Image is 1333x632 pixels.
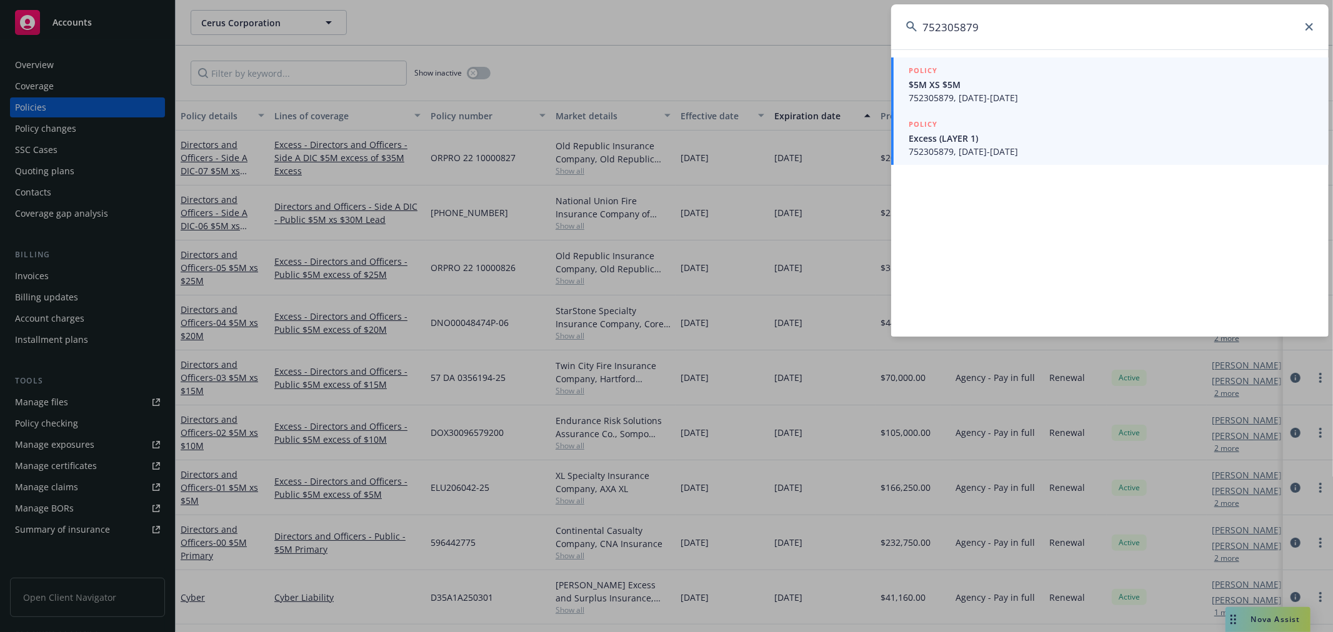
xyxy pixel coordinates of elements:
[891,57,1329,111] a: POLICY$5M XS $5M752305879, [DATE]-[DATE]
[909,132,1314,145] span: Excess (LAYER 1)
[909,118,937,131] h5: POLICY
[909,64,937,77] h5: POLICY
[891,111,1329,165] a: POLICYExcess (LAYER 1)752305879, [DATE]-[DATE]
[891,4,1329,49] input: Search...
[909,78,1314,91] span: $5M XS $5M
[909,91,1314,104] span: 752305879, [DATE]-[DATE]
[909,145,1314,158] span: 752305879, [DATE]-[DATE]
